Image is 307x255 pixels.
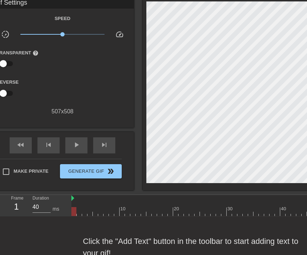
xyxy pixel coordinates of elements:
div: 1 [11,200,22,213]
span: Generate Gif [63,167,119,176]
button: Generate Gif [60,164,122,178]
div: ms [52,205,59,213]
div: 40 [281,205,287,212]
span: skip_previous [44,141,53,149]
div: 20 [174,205,180,212]
label: Duration [32,196,49,201]
div: Frame [6,195,27,216]
span: Make Private [14,168,49,175]
span: speed [115,30,124,39]
div: 30 [227,205,234,212]
div: 10 [120,205,127,212]
span: double_arrow [106,167,115,176]
span: fast_rewind [16,141,25,149]
span: help [32,50,39,56]
span: play_arrow [72,141,81,149]
span: skip_next [100,141,109,149]
label: Speed [55,15,70,22]
span: slow_motion_video [1,30,10,39]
